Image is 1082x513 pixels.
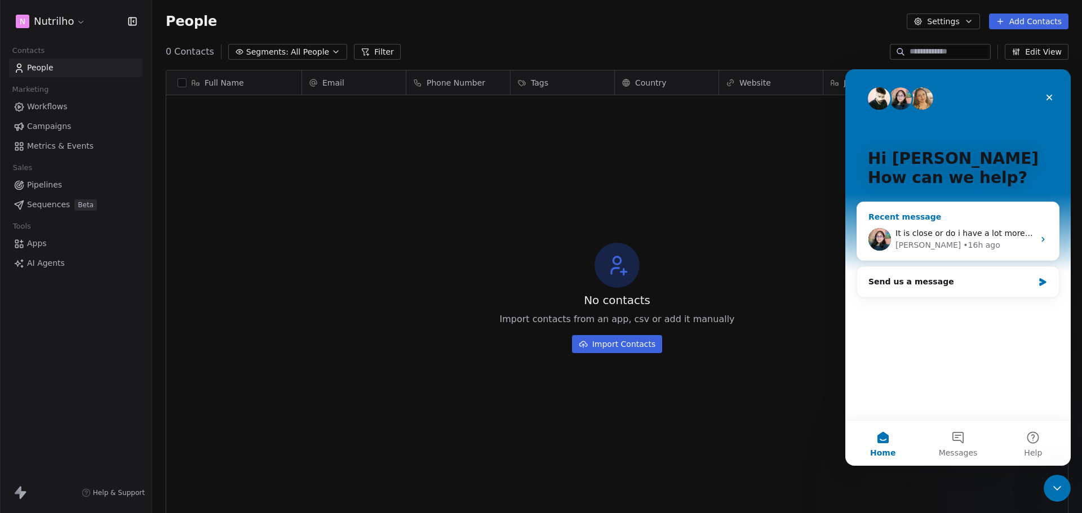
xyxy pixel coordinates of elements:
[845,69,1071,466] iframe: Intercom live chat
[14,12,88,31] button: NNutrilho
[150,351,225,396] button: Help
[844,77,875,88] span: Job Title
[166,95,302,495] div: grid
[23,207,188,218] div: Send us a message
[907,14,979,29] button: Settings
[74,199,97,211] span: Beta
[94,380,132,387] span: Messages
[354,44,401,60] button: Filter
[572,335,663,353] button: Import Contacts
[615,70,719,95] div: Country
[34,14,74,29] span: Nutrilho
[11,197,214,228] div: Send us a message
[27,101,68,113] span: Workflows
[9,254,143,273] a: AI Agents
[50,159,352,168] span: It is close or do i have a lot more to wait? This problem is here from months.
[194,18,214,38] div: Close
[27,179,62,191] span: Pipelines
[246,46,289,58] span: Segments:
[27,140,94,152] span: Metrics & Events
[406,70,510,95] div: Phone Number
[9,195,143,214] a: SequencesBeta
[59,66,86,74] div: Domínio
[989,14,1068,29] button: Add Contacts
[47,65,56,74] img: tab_domain_overview_orange.svg
[291,46,329,58] span: All People
[9,59,143,77] a: People
[27,121,71,132] span: Campaigns
[18,18,27,27] img: logo_orange.svg
[1044,475,1071,502] iframe: Intercom live chat
[118,170,154,182] div: • 16h ago
[50,170,116,182] div: [PERSON_NAME]
[9,137,143,155] a: Metrics & Events
[322,77,344,88] span: Email
[32,18,55,27] div: v 4.0.25
[29,29,161,38] div: [PERSON_NAME]: [DOMAIN_NAME]
[9,117,143,136] a: Campaigns
[166,70,301,95] div: Full Name
[27,62,54,74] span: People
[27,199,70,211] span: Sequences
[20,16,25,27] span: N
[302,70,406,95] div: Email
[82,488,145,497] a: Help & Support
[823,70,927,95] div: Job Title
[719,70,823,95] div: Website
[25,380,50,387] span: Home
[27,238,47,249] span: Apps
[8,159,37,176] span: Sales
[27,257,65,269] span: AI Agents
[572,331,663,353] a: Import Contacts
[205,77,244,88] span: Full Name
[119,65,128,74] img: tab_keywords_by_traffic_grey.svg
[18,29,27,38] img: website_grey.svg
[499,313,734,326] span: Import contacts from an app, csv or add it manually
[166,13,217,30] span: People
[7,81,54,98] span: Marketing
[531,77,548,88] span: Tags
[8,218,36,235] span: Tools
[75,351,150,396] button: Messages
[427,77,485,88] span: Phone Number
[9,234,143,253] a: Apps
[739,77,771,88] span: Website
[131,66,181,74] div: Palavras-chave
[584,292,650,308] span: No contacts
[1005,44,1068,60] button: Edit View
[635,77,667,88] span: Country
[511,70,614,95] div: Tags
[93,488,145,497] span: Help & Support
[166,45,214,59] span: 0 Contacts
[9,97,143,116] a: Workflows
[9,176,143,194] a: Pipelines
[7,42,50,59] span: Contacts
[179,380,197,387] span: Help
